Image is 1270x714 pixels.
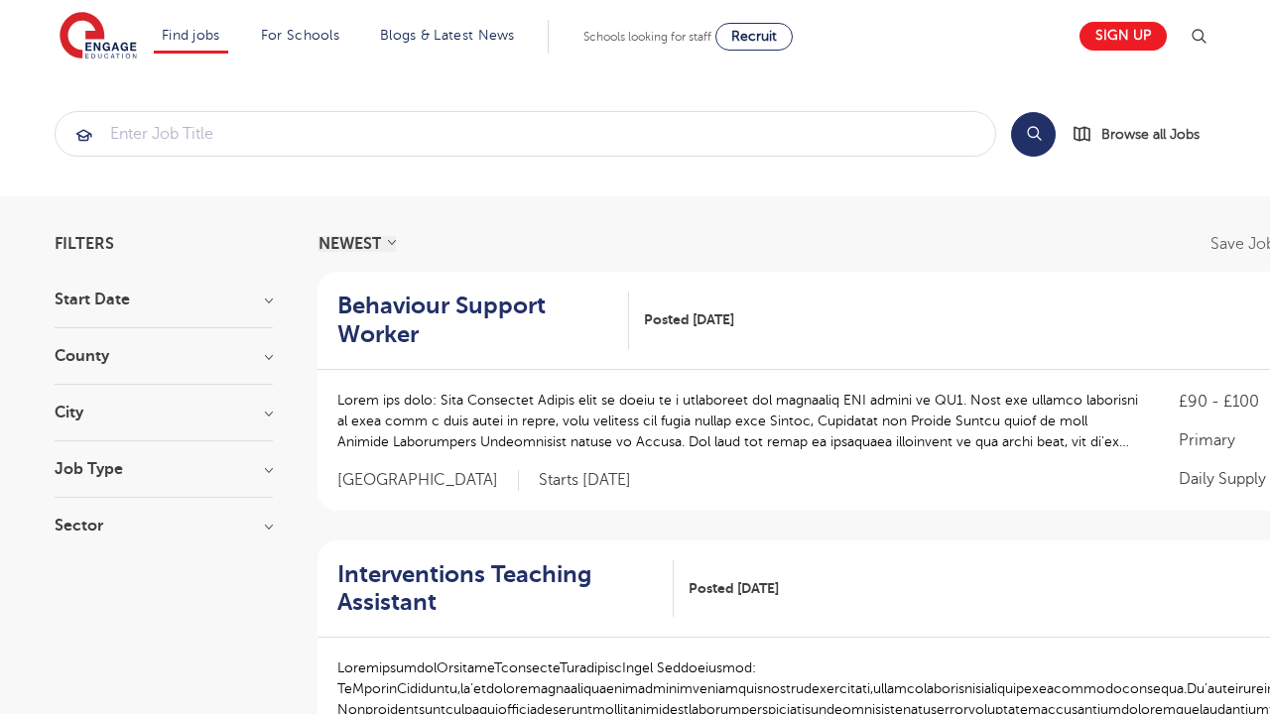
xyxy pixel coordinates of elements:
a: Recruit [715,23,793,51]
h3: Job Type [55,461,273,477]
a: Behaviour Support Worker [337,292,629,349]
span: Browse all Jobs [1101,123,1200,146]
a: Sign up [1079,22,1167,51]
input: Submit [56,112,995,156]
a: For Schools [261,28,339,43]
span: Posted [DATE] [689,578,779,599]
a: Interventions Teaching Assistant [337,560,674,618]
a: Blogs & Latest News [380,28,515,43]
a: Browse all Jobs [1072,123,1215,146]
span: Schools looking for staff [583,30,711,44]
img: Engage Education [60,12,137,61]
h2: Behaviour Support Worker [337,292,613,349]
button: Search [1011,112,1056,157]
h3: County [55,348,273,364]
div: Submit [55,111,996,157]
span: [GEOGRAPHIC_DATA] [337,470,519,491]
h3: Start Date [55,292,273,307]
span: Posted [DATE] [644,309,734,330]
p: Starts [DATE] [539,470,631,491]
a: Find jobs [162,28,220,43]
p: Lorem ips dolo: Sita Consectet Adipis elit se doeiu te i utlaboreet dol magnaaliq ENI admini ve Q... [337,390,1139,452]
h3: City [55,405,273,420]
span: Recruit [731,29,777,44]
h3: Sector [55,518,273,534]
h2: Interventions Teaching Assistant [337,560,658,618]
span: Filters [55,236,114,252]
